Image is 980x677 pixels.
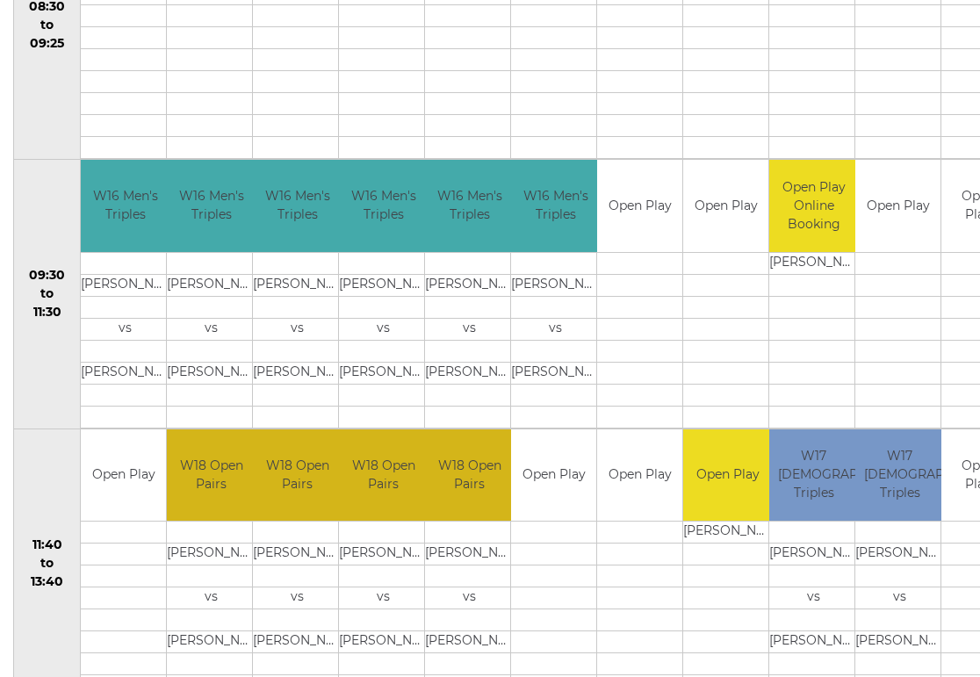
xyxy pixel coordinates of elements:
td: [PERSON_NAME] [511,274,600,296]
td: [PERSON_NAME] [855,544,944,565]
td: [PERSON_NAME] [167,544,256,565]
td: vs [253,587,342,609]
td: [PERSON_NAME] [511,362,600,384]
td: W18 Open Pairs [339,429,428,522]
td: [PERSON_NAME] [339,544,428,565]
td: vs [167,587,256,609]
td: W16 Men's Triples [425,160,514,252]
td: [PERSON_NAME] [339,631,428,653]
td: [PERSON_NAME] [253,362,342,384]
td: W18 Open Pairs [167,429,256,522]
td: [PERSON_NAME] [769,544,858,565]
td: vs [425,587,514,609]
td: vs [253,318,342,340]
td: [PERSON_NAME] [339,274,428,296]
td: Open Play [597,160,682,252]
td: 09:30 to 11:30 [14,160,81,429]
td: Open Play Online Booking [769,160,858,252]
td: [PERSON_NAME] [769,631,858,653]
td: [PERSON_NAME] [81,362,169,384]
td: [PERSON_NAME] [81,274,169,296]
td: Open Play [597,429,682,522]
td: W17 [DEMOGRAPHIC_DATA] Triples [769,429,858,522]
td: vs [855,587,944,609]
td: vs [425,318,514,340]
td: Open Play [855,160,940,252]
td: vs [339,587,428,609]
td: W16 Men's Triples [339,160,428,252]
td: [PERSON_NAME] [855,631,944,653]
td: [PERSON_NAME] [339,362,428,384]
td: Open Play [683,429,772,522]
td: vs [81,318,169,340]
td: [PERSON_NAME] [683,522,772,544]
td: vs [339,318,428,340]
td: Open Play [81,429,166,522]
td: vs [769,587,858,609]
td: Open Play [683,160,768,252]
td: [PERSON_NAME] [253,274,342,296]
td: [PERSON_NAME] [769,252,858,274]
td: W18 Open Pairs [425,429,514,522]
td: W16 Men's Triples [253,160,342,252]
td: [PERSON_NAME] [253,631,342,653]
td: [PERSON_NAME] [425,274,514,296]
td: [PERSON_NAME] [167,362,256,384]
td: [PERSON_NAME] [425,544,514,565]
td: W17 [DEMOGRAPHIC_DATA] Triples [855,429,944,522]
td: Open Play [511,429,596,522]
td: vs [167,318,256,340]
td: [PERSON_NAME] [167,274,256,296]
td: W16 Men's Triples [511,160,600,252]
td: [PERSON_NAME] [167,631,256,653]
td: W16 Men's Triples [81,160,169,252]
td: W18 Open Pairs [253,429,342,522]
td: vs [511,318,600,340]
td: [PERSON_NAME] [425,631,514,653]
td: [PERSON_NAME] [253,544,342,565]
td: [PERSON_NAME] [425,362,514,384]
td: W16 Men's Triples [167,160,256,252]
